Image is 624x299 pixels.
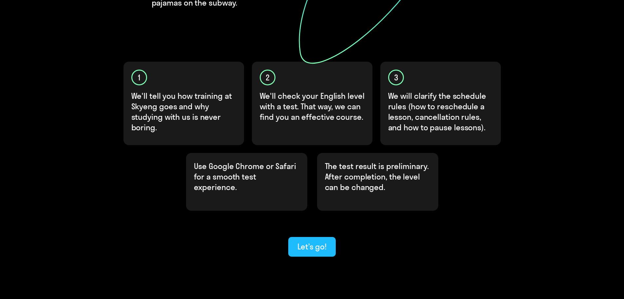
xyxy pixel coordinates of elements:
[131,70,147,85] div: 1
[388,70,404,85] div: 3
[388,91,494,133] p: We will clarify the schedule rules (how to reschedule a lesson, cancellation rules, and how to pa...
[288,237,336,257] button: Let’s go!
[325,161,430,192] p: The test result is preliminary. After completion, the level can be changed.
[131,91,237,133] p: We'll tell you how training at Skyeng goes and why studying with us is never boring.
[297,241,327,252] div: Let’s go!
[260,70,275,85] div: 2
[260,91,365,122] p: We'll check your English level with a test. That way, we can find you an effective course.
[194,161,299,192] p: Use Google Chrome or Safari for a smooth test experience.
